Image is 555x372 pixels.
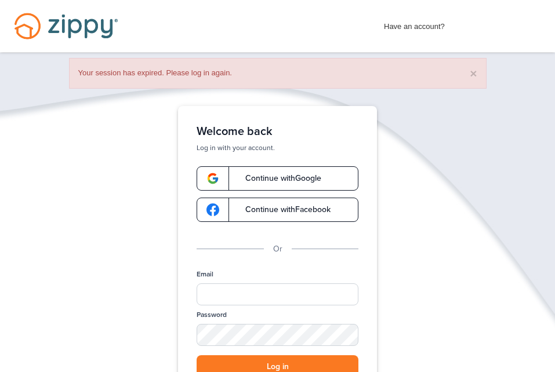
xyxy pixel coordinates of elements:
button: × [470,67,477,79]
span: Continue with Facebook [234,206,331,214]
input: Email [197,283,358,305]
label: Password [197,310,227,320]
div: Your session has expired. Please log in again. [69,58,487,89]
span: Have an account? [384,14,445,33]
img: google-logo [206,203,219,216]
a: google-logoContinue withGoogle [197,166,358,191]
a: google-logoContinue withFacebook [197,198,358,222]
input: Password [197,324,358,346]
h1: Welcome back [197,125,358,138]
p: Log in with your account. [197,143,358,152]
p: Or [273,243,282,256]
span: Continue with Google [234,174,321,183]
img: google-logo [206,172,219,185]
label: Email [197,269,213,279]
